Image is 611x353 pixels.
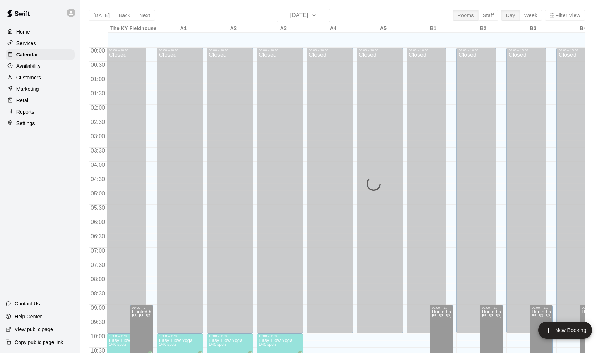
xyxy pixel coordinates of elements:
div: 09:00 – 23:30 [532,306,551,309]
div: The KY Fieldhouse [108,25,158,32]
span: B5, B3, B2, B1, B4 [432,314,464,318]
div: Closed [109,52,144,336]
span: 01:30 [89,90,107,96]
div: 09:00 – 23:30 [582,306,601,309]
span: 05:30 [89,205,107,211]
div: B2 [458,25,508,32]
div: 00:00 – 10:00 [509,49,544,52]
div: 09:00 – 23:30 [432,306,451,309]
span: 00:30 [89,62,107,68]
a: Availability [6,61,75,71]
p: Copy public page link [15,339,63,346]
div: Closed [409,52,444,336]
p: Contact Us [15,300,40,307]
span: 1/40 spots filled [109,343,126,347]
div: B3 [508,25,558,32]
p: Settings [16,120,35,127]
div: 00:00 – 10:00 [159,49,201,52]
div: Closed [459,52,494,336]
div: 00:00 – 10:00 [559,49,594,52]
a: Customers [6,72,75,83]
a: Reports [6,106,75,117]
div: 00:00 – 10:00: Closed [107,48,146,333]
div: A4 [308,25,358,32]
span: 02:00 [89,105,107,111]
div: 00:00 – 10:00 [109,49,144,52]
span: 09:00 [89,305,107,311]
a: Retail [6,95,75,106]
div: Closed [209,52,251,336]
a: Settings [6,118,75,129]
span: 10:00 [89,333,107,339]
div: 00:00 – 10:00 [259,49,301,52]
p: Help Center [15,313,42,320]
span: B5, B3, B2, B1, B4 [532,314,564,318]
div: 00:00 – 10:00: Closed [157,48,203,333]
span: 00:00 [89,48,107,54]
p: Marketing [16,85,39,93]
span: 02:30 [89,119,107,125]
a: Marketing [6,84,75,94]
span: 06:30 [89,233,107,239]
div: A2 [208,25,258,32]
span: B5, B3, B2, B1, B4 [482,314,514,318]
div: 00:00 – 10:00: Closed [207,48,253,333]
div: B1 [408,25,458,32]
span: 04:30 [89,176,107,182]
div: 00:00 – 10:00: Closed [556,48,596,333]
span: 06:00 [89,219,107,225]
button: add [538,322,592,339]
div: 09:00 – 23:30 [132,306,151,309]
p: Calendar [16,51,38,58]
p: Retail [16,97,30,104]
div: 00:00 – 10:00 [359,49,401,52]
a: Calendar [6,49,75,60]
span: 08:30 [89,290,107,297]
div: 10:00 – 11:00 [109,334,151,338]
p: Customers [16,74,41,81]
div: 10:00 – 11:00 [209,334,251,338]
span: 03:00 [89,133,107,139]
a: Services [6,38,75,49]
div: 00:00 – 10:00: Closed [407,48,446,333]
div: 00:00 – 10:00: Closed [357,48,403,333]
div: Closed [359,52,401,336]
div: 00:00 – 10:00 [209,49,251,52]
div: Closed [559,52,594,336]
span: 1/40 spots filled [159,343,176,347]
span: 1/40 spots filled [259,343,276,347]
span: 04:00 [89,162,107,168]
span: 1/40 spots filled [209,343,226,347]
p: Services [16,40,36,47]
div: 00:00 – 10:00: Closed [456,48,496,333]
p: Availability [16,63,41,70]
div: A5 [358,25,408,32]
div: A3 [258,25,308,32]
span: 01:00 [89,76,107,82]
span: 09:30 [89,319,107,325]
div: Closed [159,52,201,336]
div: 09:00 – 23:30 [482,306,501,309]
p: View public page [15,326,53,333]
span: 05:00 [89,190,107,197]
span: B5, B3, B2, B1, B4 [132,314,164,318]
div: 00:00 – 10:00: Closed [257,48,303,333]
div: B4 [558,25,608,32]
a: Home [6,26,75,37]
div: 00:00 – 10:00 [459,49,494,52]
div: 10:00 – 11:00 [159,334,201,338]
p: Home [16,28,30,35]
div: 00:00 – 10:00 [309,49,351,52]
span: 08:00 [89,276,107,282]
div: 00:00 – 10:00 [409,49,444,52]
span: 07:30 [89,262,107,268]
div: Closed [259,52,301,336]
